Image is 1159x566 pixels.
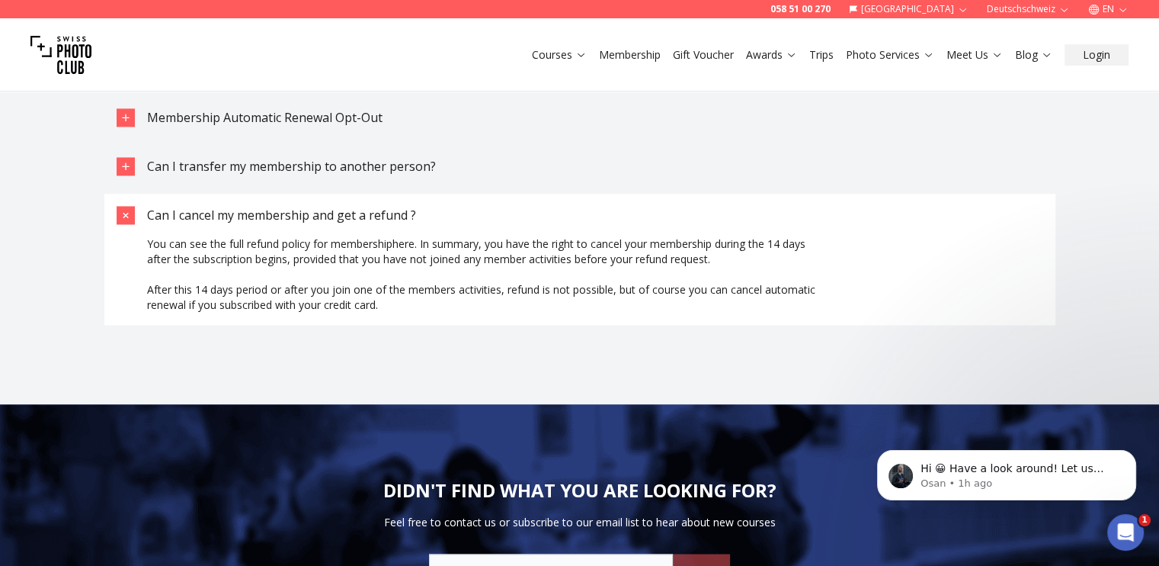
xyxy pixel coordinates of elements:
[809,47,834,63] a: Trips
[840,44,940,66] button: Photo Services
[599,47,661,63] a: Membership
[1065,44,1129,66] button: Login
[1107,514,1144,551] iframe: Intercom live chat
[392,236,415,251] a: here
[104,145,1055,188] button: Can I transfer my membership to another person?
[147,158,436,175] span: Can I transfer my membership to another person?
[746,47,797,63] a: Awards
[846,47,934,63] a: Photo Services
[1015,47,1052,63] a: Blog
[1009,44,1058,66] button: Blog
[532,47,587,63] a: Courses
[147,282,830,313] p: After this 14 days period or after you join one of the members activities, refund is not possible...
[803,44,840,66] button: Trips
[147,109,383,126] span: Membership Automatic Renewal Opt-Out
[940,44,1009,66] button: Meet Us
[1138,514,1151,526] span: 1
[854,418,1159,525] iframe: Intercom notifications message
[147,207,416,224] span: Can I cancel my membership and get a refund ?
[383,478,776,502] h2: DIDN'T FIND WHAT YOU ARE LOOKING FOR?
[384,514,776,529] p: Feel free to contact us or subscribe to our email list to hear about new courses
[673,47,734,63] a: Gift Voucher
[770,3,831,15] a: 058 51 00 270
[30,24,91,85] img: Swiss photo club
[667,44,740,66] button: Gift Voucher
[593,44,667,66] button: Membership
[740,44,803,66] button: Awards
[104,194,1055,236] button: Can I cancel my membership and get a refund ?
[147,236,830,325] div: Can I cancel my membership and get a refund ?
[104,96,1055,139] button: Membership Automatic Renewal Opt-Out
[526,44,593,66] button: Courses
[946,47,1003,63] a: Meet Us
[147,236,830,267] p: You can see the full refund policy for membership . In summary, you have the right to cancel your...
